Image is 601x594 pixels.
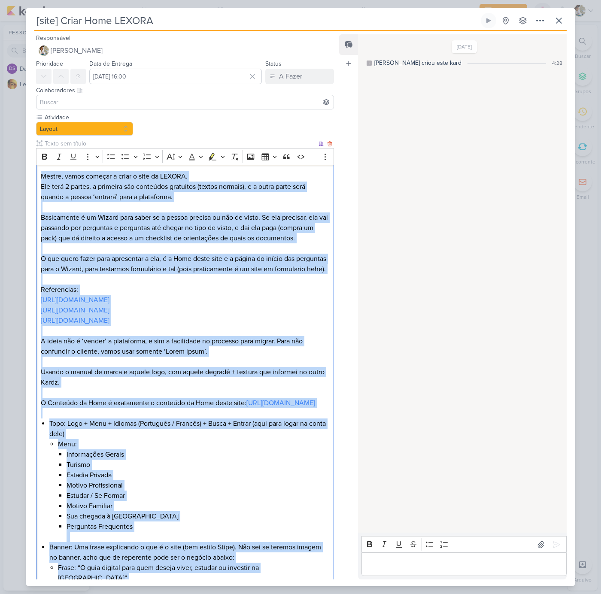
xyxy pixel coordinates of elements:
label: Status [265,60,282,67]
p: A ideia não é ‘vender’ a plataforma, e sim a facilidade no processo para migrar. Para não confund... [41,336,329,357]
li: Topo: Logo + Menu + Idiomas (Português / Francês) + Busca + Entrar (aqui para logar na conta dele) [49,418,329,542]
li: Informações Gerais [67,449,329,460]
p: Referencias: [41,285,329,295]
input: Kard Sem Título [34,13,479,28]
li: Perguntas Frequentes [67,521,329,542]
p: Usando o manual de marca e aquele logo, com aquele degradê + textura que informei no outro Kardz. [41,367,329,388]
button: Layout [36,122,133,136]
input: Texto sem título [43,139,317,148]
button: [PERSON_NAME] [36,43,334,58]
a: [URL][DOMAIN_NAME] [41,296,109,304]
div: A Fazer [279,71,302,82]
li: Frase: “O guia digital para quem deseja viver, estudar ou investir na [GEOGRAPHIC_DATA]” [58,563,329,583]
li: Motivo Familiar [67,501,329,511]
p: O Conteúdo da Home é exatamente o conteúdo da Home deste site: [41,398,329,408]
p: Mestre, vamos começar a criar o site da LEXORA. [41,171,329,182]
a: [URL][DOMAIN_NAME] [41,306,109,315]
input: Select a date [89,69,262,84]
li: Sua chegada à [GEOGRAPHIC_DATA] [67,511,329,521]
a: [URL][DOMAIN_NAME] [246,399,315,407]
label: Prioridade [36,60,63,67]
li: Estudar / Se Formar [67,491,329,501]
li: Menu: [58,439,329,542]
li: Turismo [67,460,329,470]
label: Responsável [36,34,70,42]
div: Ligar relógio [485,17,492,24]
li: Motivo Profissional [67,480,329,491]
label: Data de Entrega [89,60,132,67]
label: Atividade [44,113,133,122]
img: Raphael Simas [39,45,49,56]
div: Editor toolbar [36,148,334,165]
p: Basicamente é um Wizard para saber se a pessoa precisa ou não de visto. Se ela precisar, ela vai ... [41,212,329,243]
div: Editor toolbar [361,536,567,553]
div: 4:28 [552,59,562,67]
div: Editor editing area: main [361,552,567,576]
p: O que quero fazer para apresentar a ela, é a Home deste site e a página do início das perguntas p... [41,254,329,274]
span: [PERSON_NAME] [51,45,103,56]
button: A Fazer [265,69,334,84]
a: [URL][DOMAIN_NAME] [41,316,109,325]
div: [PERSON_NAME] criou este kard [374,58,461,67]
li: Estadia Privada [67,470,329,480]
input: Buscar [38,97,332,107]
p: Ele terá 2 partes, a primeira são conteúdos gratuitos (textos normais), e a outra parte será quan... [41,182,329,202]
div: Colaboradores [36,86,334,95]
